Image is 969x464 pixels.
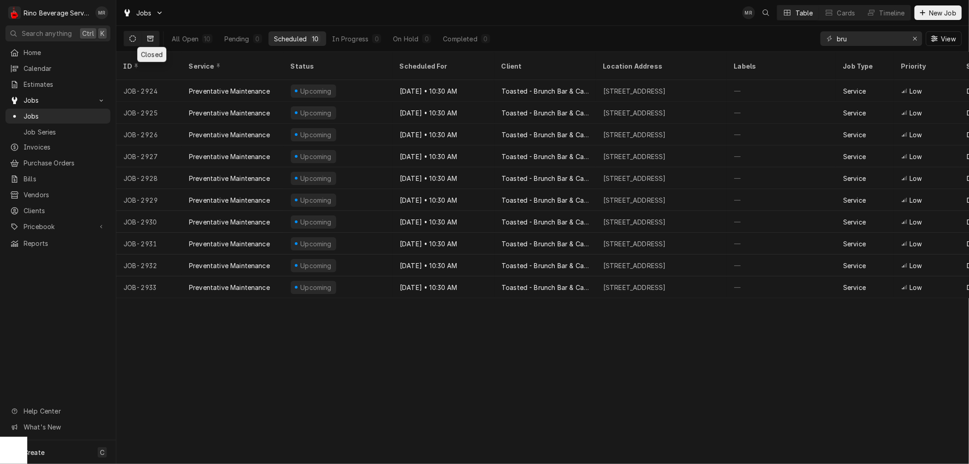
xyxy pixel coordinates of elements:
div: Preventative Maintenance [189,152,270,161]
a: Go to What's New [5,419,110,434]
span: Low [909,174,922,183]
a: Go to Jobs [5,93,110,108]
a: Go to Jobs [119,5,167,20]
span: Low [909,217,922,227]
div: Toasted - Brunch Bar & Cafe [502,152,589,161]
div: Job Type [843,61,887,71]
span: Search anything [22,29,72,38]
div: 0 [255,34,260,44]
div: Service [843,86,866,96]
a: Calendar [5,61,110,76]
div: Upcoming [299,152,333,161]
div: Melissa Rinehart's Avatar [95,6,108,19]
div: Timeline [880,8,905,18]
div: Service [843,195,866,205]
div: — [727,167,836,189]
span: Low [909,195,922,205]
a: Estimates [5,77,110,92]
div: All Open [172,34,199,44]
span: Home [24,48,106,57]
div: Melissa Rinehart's Avatar [742,6,755,19]
div: Upcoming [299,174,333,183]
a: Invoices [5,140,110,155]
div: Upcoming [299,217,333,227]
div: [DATE] • 10:30 AM [393,211,494,233]
span: Vendors [24,190,106,200]
div: JOB-2928 [116,167,182,189]
div: Toasted - Brunch Bar & Cafe [502,130,589,140]
div: — [727,276,836,298]
span: Jobs [136,8,152,18]
div: Service [843,239,866,249]
div: JOB-2930 [116,211,182,233]
div: R [8,6,21,19]
div: Toasted - Brunch Bar & Cafe [502,86,589,96]
span: Calendar [24,64,106,73]
div: In Progress [333,34,369,44]
div: — [727,124,836,145]
div: — [727,80,836,102]
div: Service [843,283,866,292]
div: Preventative Maintenance [189,239,270,249]
div: [DATE] • 10:30 AM [393,167,494,189]
span: Help Center [24,406,105,416]
div: Upcoming [299,86,333,96]
div: Priority [901,61,950,71]
div: Table [795,8,813,18]
span: Create [24,449,45,456]
span: What's New [24,422,105,432]
div: — [727,211,836,233]
span: Job Series [24,127,106,137]
div: [STREET_ADDRESS] [603,130,666,140]
div: [STREET_ADDRESS] [603,108,666,118]
span: Estimates [24,80,106,89]
div: JOB-2927 [116,145,182,167]
button: View [926,31,962,46]
a: Reports [5,236,110,251]
div: Upcoming [299,195,333,205]
div: Service [189,61,274,71]
div: JOB-2926 [116,124,182,145]
div: — [727,233,836,254]
div: 10 [204,34,210,44]
div: JOB-2929 [116,189,182,211]
div: [DATE] • 10:30 AM [393,189,494,211]
div: Toasted - Brunch Bar & Cafe [502,217,589,227]
div: — [727,145,836,167]
span: Reports [24,239,106,248]
div: — [727,189,836,211]
div: Scheduled [274,34,307,44]
div: [STREET_ADDRESS] [603,239,666,249]
div: Service [843,152,866,161]
div: — [727,102,836,124]
div: Service [843,261,866,270]
div: Preventative Maintenance [189,130,270,140]
div: Cards [837,8,855,18]
div: 0 [424,34,429,44]
span: Low [909,86,922,96]
div: Upcoming [299,261,333,270]
div: MR [742,6,755,19]
div: [STREET_ADDRESS] [603,261,666,270]
div: Upcoming [299,108,333,118]
div: On Hold [393,34,418,44]
input: Keyword search [837,31,905,46]
div: [DATE] • 10:30 AM [393,145,494,167]
span: View [939,34,958,44]
a: Go to Help Center [5,404,110,419]
div: [STREET_ADDRESS] [603,283,666,292]
a: Home [5,45,110,60]
div: ID [124,61,173,71]
span: Invoices [24,142,106,152]
div: 10 [312,34,318,44]
div: Closed [137,47,166,62]
span: Low [909,283,922,292]
div: Pending [224,34,249,44]
div: [STREET_ADDRESS] [603,86,666,96]
div: [DATE] • 10:30 AM [393,80,494,102]
div: [DATE] • 10:30 AM [393,102,494,124]
div: Service [843,108,866,118]
a: Purchase Orders [5,155,110,170]
div: MR [95,6,108,19]
div: Labels [734,61,829,71]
